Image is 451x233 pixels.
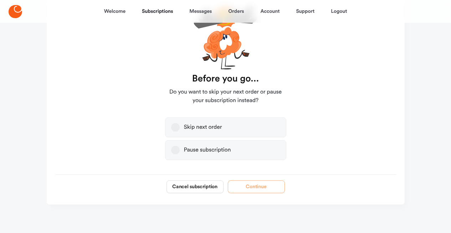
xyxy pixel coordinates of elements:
[142,3,173,20] a: Subscriptions
[171,123,180,132] button: Skip next order
[296,3,314,20] a: Support
[189,3,212,20] a: Messages
[104,3,125,20] a: Welcome
[228,3,244,20] a: Orders
[165,88,286,105] span: Do you want to skip your next order or pause your subscription instead?
[331,3,347,20] a: Logout
[192,73,259,84] strong: Before you go...
[194,6,257,69] img: cartoon-unsure-xIwyrc26.svg
[184,147,231,154] div: Pause subscription
[171,146,180,154] button: Pause subscription
[260,3,280,20] a: Account
[184,124,222,131] div: Skip next order
[166,180,224,193] button: Cancel subscription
